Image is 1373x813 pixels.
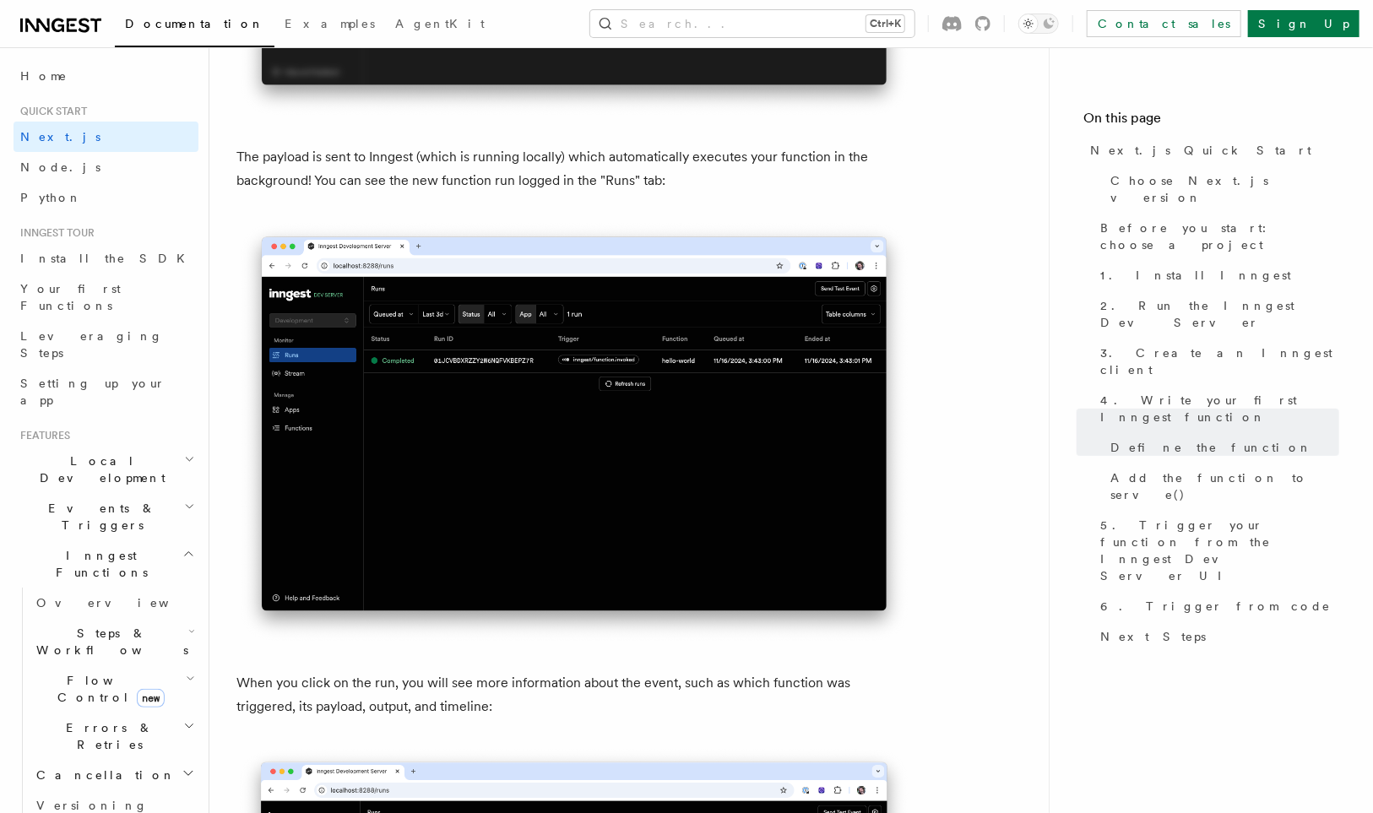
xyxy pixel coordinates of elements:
[1094,385,1339,432] a: 4. Write your first Inngest function
[30,665,198,713] button: Flow Controlnew
[1100,344,1339,378] span: 3. Create an Inngest client
[1110,172,1339,206] span: Choose Next.js version
[36,596,210,610] span: Overview
[1090,142,1311,159] span: Next.js Quick Start
[274,5,385,46] a: Examples
[14,105,87,118] span: Quick start
[14,152,198,182] a: Node.js
[1094,290,1339,338] a: 2. Run the Inngest Dev Server
[14,446,198,493] button: Local Development
[1094,510,1339,591] a: 5. Trigger your function from the Inngest Dev Server UI
[1110,469,1339,503] span: Add the function to serve()
[1104,432,1339,463] a: Define the function
[14,500,184,534] span: Events & Triggers
[137,689,165,707] span: new
[30,625,188,659] span: Steps & Workflows
[125,17,264,30] span: Documentation
[20,329,163,360] span: Leveraging Steps
[1087,10,1241,37] a: Contact sales
[20,282,121,312] span: Your first Functions
[236,220,912,644] img: Inngest Dev Server web interface's runs tab with a single completed run displayed
[1094,621,1339,652] a: Next Steps
[1083,108,1339,135] h4: On this page
[1094,213,1339,260] a: Before you start: choose a project
[14,368,198,415] a: Setting up your app
[1104,463,1339,510] a: Add the function to serve()
[30,588,198,618] a: Overview
[395,17,485,30] span: AgentKit
[30,760,198,790] button: Cancellation
[14,429,70,442] span: Features
[1100,220,1339,253] span: Before you start: choose a project
[1094,338,1339,385] a: 3. Create an Inngest client
[236,671,912,718] p: When you click on the run, you will see more information about the event, such as which function ...
[1083,135,1339,165] a: Next.js Quick Start
[1100,267,1291,284] span: 1. Install Inngest
[285,17,375,30] span: Examples
[20,377,166,407] span: Setting up your app
[14,547,182,581] span: Inngest Functions
[14,226,95,240] span: Inngest tour
[115,5,274,47] a: Documentation
[14,122,198,152] a: Next.js
[20,130,100,144] span: Next.js
[1094,260,1339,290] a: 1. Install Inngest
[1100,517,1339,584] span: 5. Trigger your function from the Inngest Dev Server UI
[1248,10,1359,37] a: Sign Up
[30,767,176,783] span: Cancellation
[590,10,914,37] button: Search...Ctrl+K
[1100,297,1339,331] span: 2. Run the Inngest Dev Server
[14,321,198,368] a: Leveraging Steps
[14,243,198,274] a: Install the SDK
[30,719,183,753] span: Errors & Retries
[1100,598,1331,615] span: 6. Trigger from code
[30,672,186,706] span: Flow Control
[1110,439,1312,456] span: Define the function
[1104,165,1339,213] a: Choose Next.js version
[1100,392,1339,425] span: 4. Write your first Inngest function
[14,274,198,321] a: Your first Functions
[30,713,198,760] button: Errors & Retries
[385,5,495,46] a: AgentKit
[30,618,198,665] button: Steps & Workflows
[14,493,198,540] button: Events & Triggers
[14,540,198,588] button: Inngest Functions
[20,252,195,265] span: Install the SDK
[14,61,198,91] a: Home
[1100,628,1206,645] span: Next Steps
[20,160,100,174] span: Node.js
[36,799,148,812] span: Versioning
[1018,14,1059,34] button: Toggle dark mode
[20,68,68,84] span: Home
[14,182,198,213] a: Python
[236,145,912,192] p: The payload is sent to Inngest (which is running locally) which automatically executes your funct...
[20,191,82,204] span: Python
[14,453,184,486] span: Local Development
[1094,591,1339,621] a: 6. Trigger from code
[866,15,904,32] kbd: Ctrl+K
